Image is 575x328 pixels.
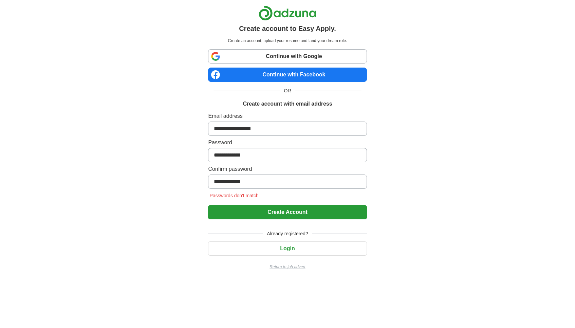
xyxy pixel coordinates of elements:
[208,139,367,147] label: Password
[208,165,367,173] label: Confirm password
[208,193,260,198] span: Passwords don't match
[208,205,367,219] button: Create Account
[208,49,367,63] a: Continue with Google
[209,38,365,44] p: Create an account, upload your resume and land your dream role.
[208,264,367,270] a: Return to job advert
[280,87,295,94] span: OR
[208,241,367,256] button: Login
[239,23,336,34] h1: Create account to Easy Apply.
[208,112,367,120] label: Email address
[243,100,332,108] h1: Create account with email address
[259,5,316,21] img: Adzuna logo
[208,245,367,251] a: Login
[208,68,367,82] a: Continue with Facebook
[263,230,312,237] span: Already registered?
